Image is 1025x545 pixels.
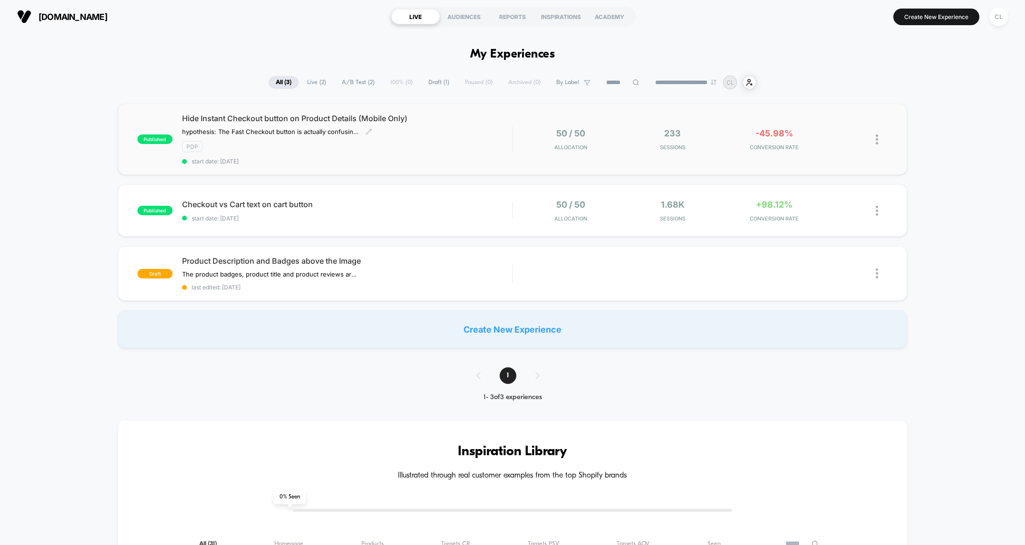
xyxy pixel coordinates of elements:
[726,144,823,151] span: CONVERSION RATE
[7,261,518,270] input: Seek
[5,274,20,289] button: Play, NEW DEMO 2025-VEED.mp4
[335,76,382,89] span: A/B Test ( 2 )
[711,79,716,85] img: end
[470,48,555,61] h1: My Experiences
[182,256,512,266] span: Product Description and Badges above the Image
[986,7,1011,27] button: CL
[556,200,585,210] span: 50 / 50
[182,270,358,278] span: The product badges, product title and product reviews are displayed above the product image
[756,200,793,210] span: +98.12%
[182,215,512,222] span: start date: [DATE]
[182,158,512,165] span: start date: [DATE]
[39,12,107,22] span: [DOMAIN_NAME]
[624,144,721,151] span: Sessions
[876,206,878,216] img: close
[661,200,685,210] span: 1.68k
[146,471,879,480] h4: Illustrated through real customer examples from the top Shopify brands
[137,206,173,215] span: published
[118,310,907,348] div: Create New Experience
[182,128,358,135] span: hypothesis: The Fast Checkout button is actually confusing people and instead we want the Add To ...
[664,128,681,138] span: 233
[411,277,436,287] div: Duration
[300,76,333,89] span: Live ( 2 )
[876,268,878,278] img: close
[893,9,979,25] button: Create New Experience
[182,284,512,291] span: last edited: [DATE]
[554,215,587,222] span: Allocation
[500,367,516,384] span: 1
[454,277,483,287] input: Volume
[624,215,721,222] span: Sessions
[391,9,440,24] div: LIVE
[989,8,1008,26] div: CL
[755,128,793,138] span: -45.98%
[387,277,409,287] div: Current time
[488,9,537,24] div: REPORTS
[137,134,173,144] span: published
[585,9,634,24] div: ACADEMY
[14,9,110,24] button: [DOMAIN_NAME]
[467,393,559,402] div: 1 - 3 of 3 experiences
[554,144,587,151] span: Allocation
[556,79,579,86] span: By Label
[250,136,273,159] button: Play, NEW DEMO 2025-VEED.mp4
[726,215,823,222] span: CONVERSION RATE
[876,134,878,144] img: close
[182,114,512,123] span: Hide Instant Checkout button on Product Details (Mobile Only)
[146,444,879,459] h3: Inspiration Library
[556,128,585,138] span: 50 / 50
[537,9,585,24] div: INSPIRATIONS
[182,200,512,209] span: Checkout vs Cart text on cart button
[421,76,456,89] span: Draft ( 1 )
[440,9,488,24] div: AUDIENCES
[17,10,31,24] img: Visually logo
[274,490,306,504] span: 0 % Seen
[182,141,203,152] span: PDP
[137,269,173,278] span: draft
[726,79,734,86] p: CL
[269,76,299,89] span: All ( 3 )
